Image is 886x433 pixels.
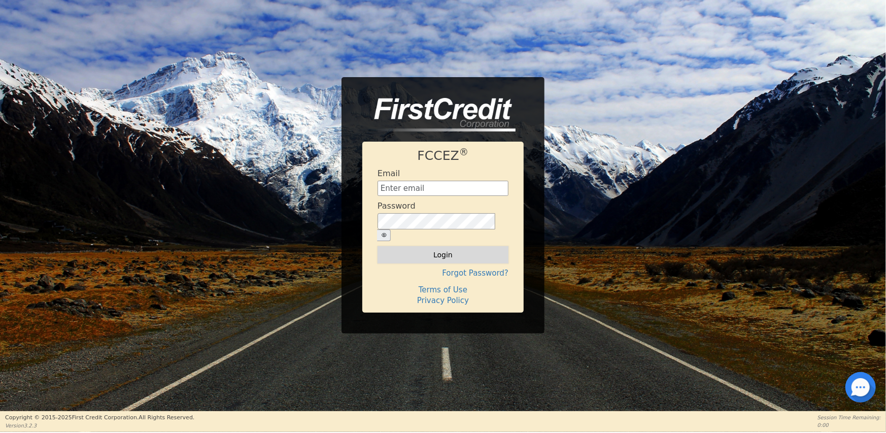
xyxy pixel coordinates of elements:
sup: ® [459,147,469,157]
span: All Rights Reserved. [139,414,194,421]
h4: Email [378,169,400,178]
input: Enter email [378,181,508,196]
h4: Forgot Password? [378,269,508,278]
p: Copyright © 2015- 2025 First Credit Corporation. [5,414,194,422]
input: password [378,213,495,229]
img: logo-CMu_cnol.png [362,98,516,131]
button: Login [378,246,508,263]
h4: Privacy Policy [378,296,508,305]
h4: Terms of Use [378,285,508,294]
p: 0:00 [817,421,881,429]
p: Session Time Remaining: [817,414,881,421]
p: Version 3.2.3 [5,422,194,429]
h4: Password [378,201,416,211]
h1: FCCEZ [378,148,508,163]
